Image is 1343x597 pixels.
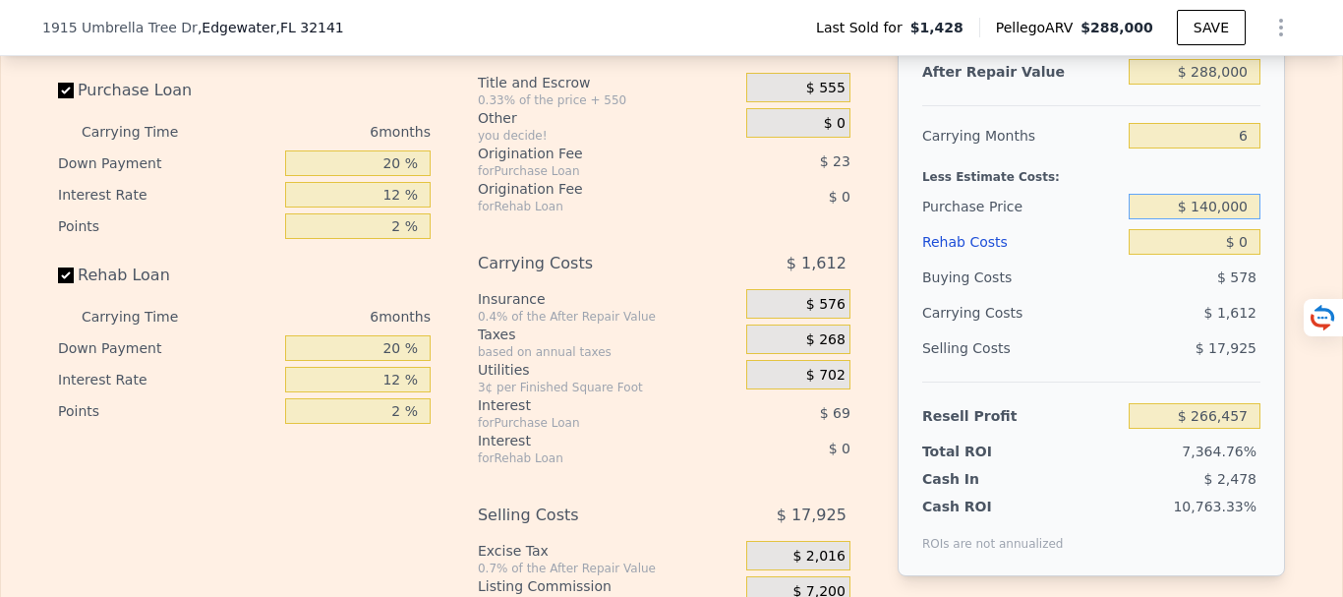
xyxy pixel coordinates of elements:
button: SAVE [1177,10,1246,45]
div: Taxes [478,325,738,344]
span: $288,000 [1080,20,1153,35]
div: Selling Costs [922,330,1121,366]
div: Listing Commission [478,576,738,596]
span: $ 17,925 [1196,340,1256,356]
div: Carrying Time [82,301,209,332]
span: Pellego ARV [996,18,1081,37]
div: for Purchase Loan [478,163,697,179]
div: for Purchase Loan [478,415,697,431]
div: After Repair Value [922,54,1121,90]
div: Down Payment [58,332,277,364]
span: $ 23 [820,153,850,169]
label: Purchase Loan [58,73,277,108]
button: Show Options [1261,8,1301,47]
span: $ 702 [806,367,846,385]
input: Rehab Loan [58,268,74,283]
span: $ 2,016 [792,548,845,566]
span: $ 268 [806,331,846,349]
div: Purchase Price [922,189,1121,224]
div: Origination Fee [478,144,697,163]
div: ROIs are not annualized [922,516,1064,552]
span: $ 0 [829,441,850,456]
div: Resell Profit [922,398,1121,434]
span: $ 17,925 [777,498,847,533]
span: $ 578 [1217,269,1256,285]
div: Cash ROI [922,497,1064,516]
div: Carrying Costs [922,295,1045,330]
div: 0.4% of the After Repair Value [478,309,738,325]
div: Points [58,395,277,427]
div: Utilities [478,360,738,380]
span: , Edgewater [198,18,344,37]
span: 1915 Umbrella Tree Dr [42,18,198,37]
span: $ 0 [829,189,850,205]
div: for Rehab Loan [478,199,697,214]
span: $ 0 [824,115,846,133]
div: Other [478,108,738,128]
span: $ 1,612 [787,246,847,281]
div: Carrying Costs [478,246,697,281]
div: Points [58,210,277,242]
span: $ 69 [820,405,850,421]
div: Rehab Costs [922,224,1121,260]
div: Interest Rate [58,364,277,395]
div: Carrying Time [82,116,209,148]
div: you decide! [478,128,738,144]
div: Interest [478,395,697,415]
div: 0.33% of the price + 550 [478,92,738,108]
div: 0.7% of the After Repair Value [478,561,738,576]
span: $ 555 [806,80,846,97]
div: based on annual taxes [478,344,738,360]
span: 10,763.33% [1173,499,1256,514]
div: Interest Rate [58,179,277,210]
div: Insurance [478,289,738,309]
span: $ 576 [806,296,846,314]
div: Total ROI [922,442,1045,461]
div: for Rehab Loan [478,450,697,466]
div: Carrying Months [922,118,1121,153]
span: , FL 32141 [275,20,343,35]
span: $ 2,478 [1204,471,1256,487]
span: Last Sold for [816,18,910,37]
input: Purchase Loan [58,83,74,98]
div: Excise Tax [478,541,738,561]
div: Interest [478,431,697,450]
div: Origination Fee [478,179,697,199]
div: Selling Costs [478,498,697,533]
div: Less Estimate Costs: [922,153,1260,189]
div: Buying Costs [922,260,1121,295]
label: Rehab Loan [58,258,277,293]
span: $1,428 [910,18,963,37]
div: 6 months [217,301,431,332]
div: Cash In [922,469,1045,489]
div: 3¢ per Finished Square Foot [478,380,738,395]
span: $ 1,612 [1204,305,1256,321]
div: Title and Escrow [478,73,738,92]
div: 6 months [217,116,431,148]
span: 7,364.76% [1182,444,1256,459]
div: Down Payment [58,148,277,179]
